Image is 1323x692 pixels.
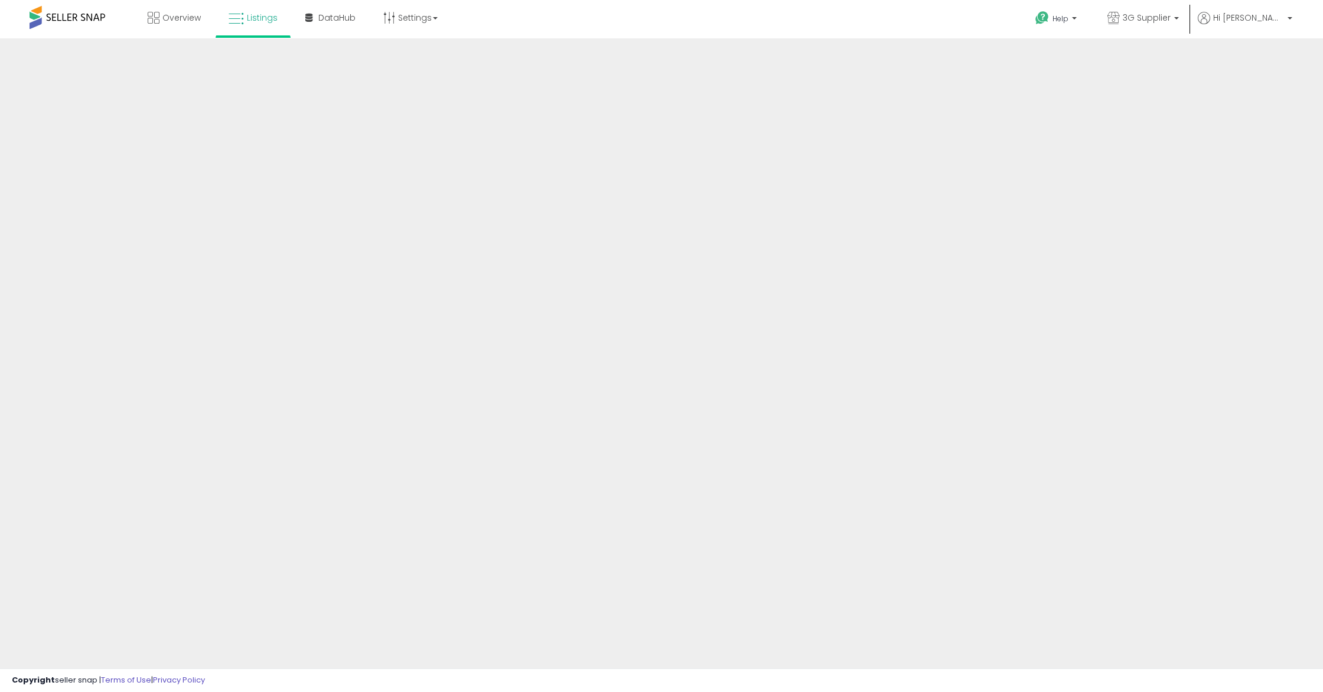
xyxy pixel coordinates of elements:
[247,12,278,24] span: Listings
[1123,12,1171,24] span: 3G Supplier
[1213,12,1284,24] span: Hi [PERSON_NAME]
[318,12,356,24] span: DataHub
[162,12,201,24] span: Overview
[1052,14,1068,24] span: Help
[1035,11,1050,25] i: Get Help
[1198,12,1292,38] a: Hi [PERSON_NAME]
[1026,2,1089,38] a: Help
